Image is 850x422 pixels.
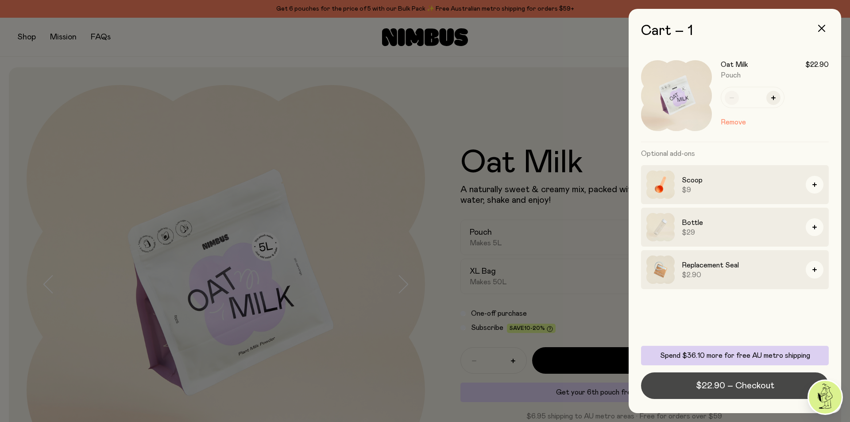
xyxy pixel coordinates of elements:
span: $9 [682,186,799,194]
span: $22.90 [805,60,829,69]
span: $22.90 – Checkout [696,379,774,392]
h3: Oat Milk [721,60,748,69]
span: $2.90 [682,271,799,279]
button: Remove [721,117,746,128]
button: $22.90 – Checkout [641,372,829,399]
h3: Optional add-ons [641,142,829,165]
h3: Replacement Seal [682,260,799,271]
p: Spend $36.10 more for free AU metro shipping [646,351,823,360]
h3: Bottle [682,217,799,228]
span: Pouch [721,72,741,79]
span: $29 [682,228,799,237]
h2: Cart – 1 [641,23,829,39]
img: agent [809,381,842,414]
h3: Scoop [682,175,799,186]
